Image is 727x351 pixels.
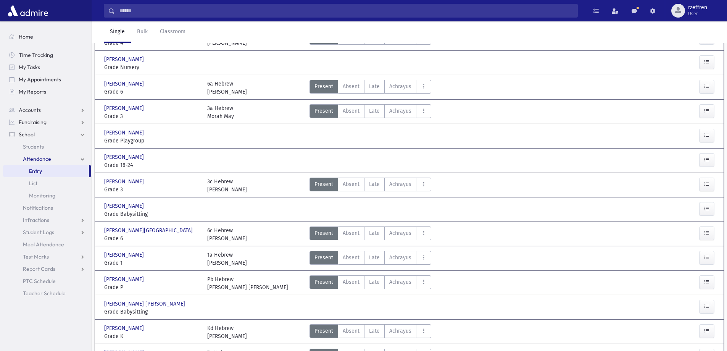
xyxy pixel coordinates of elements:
[3,214,91,226] a: Infractions
[23,204,53,211] span: Notifications
[3,73,91,86] a: My Appointments
[23,241,64,248] span: Meal Attendance
[19,107,41,113] span: Accounts
[3,202,91,214] a: Notifications
[131,21,154,43] a: Bulk
[115,4,577,18] input: Search
[314,180,333,188] span: Present
[3,49,91,61] a: Time Tracking
[3,287,91,299] a: Teacher Schedule
[19,88,46,95] span: My Reports
[23,143,44,150] span: Students
[3,177,91,189] a: List
[314,254,333,262] span: Present
[314,278,333,286] span: Present
[314,82,333,91] span: Present
[104,63,200,71] span: Grade Nursery
[309,104,431,120] div: AttTypes
[104,210,200,218] span: Grade Babysitting
[309,178,431,194] div: AttTypes
[309,80,431,96] div: AttTypes
[3,128,91,141] a: School
[343,254,359,262] span: Absent
[104,112,200,120] span: Grade 3
[104,161,200,169] span: Grade 18-24
[3,153,91,165] a: Attendance
[23,290,66,297] span: Teacher Schedule
[309,251,431,267] div: AttTypes
[104,251,145,259] span: [PERSON_NAME]
[104,21,131,43] a: Single
[389,107,411,115] span: Achrayus
[23,278,56,285] span: PTC Schedule
[104,275,145,283] span: [PERSON_NAME]
[369,180,380,188] span: Late
[389,82,411,91] span: Achrayus
[104,202,145,210] span: [PERSON_NAME]
[19,119,47,126] span: Fundraising
[314,327,333,335] span: Present
[3,226,91,238] a: Student Logs
[23,265,55,272] span: Report Cards
[104,186,200,194] span: Grade 3
[369,278,380,286] span: Late
[23,217,49,223] span: Infractions
[19,52,53,58] span: Time Tracking
[369,254,380,262] span: Late
[309,226,431,243] div: AttTypes
[6,3,50,18] img: AdmirePro
[207,275,288,291] div: Pb Hebrew [PERSON_NAME] [PERSON_NAME]
[104,308,200,316] span: Grade Babysitting
[3,116,91,128] a: Fundraising
[104,104,145,112] span: [PERSON_NAME]
[343,229,359,237] span: Absent
[104,55,145,63] span: [PERSON_NAME]
[29,192,55,199] span: Monitoring
[369,107,380,115] span: Late
[3,104,91,116] a: Accounts
[369,327,380,335] span: Late
[389,254,411,262] span: Achrayus
[309,275,431,291] div: AttTypes
[3,31,91,43] a: Home
[207,251,247,267] div: 1a Hebrew [PERSON_NAME]
[104,153,145,161] span: [PERSON_NAME]
[3,251,91,263] a: Test Marks
[369,82,380,91] span: Late
[688,5,707,11] span: rzeffren
[369,229,380,237] span: Late
[389,327,411,335] span: Achrayus
[104,80,145,88] span: [PERSON_NAME]
[207,226,247,243] div: 6c Hebrew [PERSON_NAME]
[207,178,247,194] div: 3c Hebrew [PERSON_NAME]
[19,64,40,71] span: My Tasks
[207,104,234,120] div: 3a Hebrew Morah May
[3,263,91,275] a: Report Cards
[104,88,200,96] span: Grade 6
[3,86,91,98] a: My Reports
[3,141,91,153] a: Students
[343,180,359,188] span: Absent
[688,11,707,17] span: User
[207,80,247,96] div: 6a Hebrew [PERSON_NAME]
[343,278,359,286] span: Absent
[104,235,200,243] span: Grade 6
[389,229,411,237] span: Achrayus
[23,229,54,236] span: Student Logs
[23,253,49,260] span: Test Marks
[19,33,33,40] span: Home
[3,189,91,202] a: Monitoring
[314,107,333,115] span: Present
[314,229,333,237] span: Present
[389,278,411,286] span: Achrayus
[309,324,431,340] div: AttTypes
[343,327,359,335] span: Absent
[154,21,192,43] a: Classroom
[104,332,200,340] span: Grade K
[389,180,411,188] span: Achrayus
[343,82,359,91] span: Absent
[29,180,37,187] span: List
[104,178,145,186] span: [PERSON_NAME]
[104,129,145,137] span: [PERSON_NAME]
[207,324,247,340] div: Kd Hebrew [PERSON_NAME]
